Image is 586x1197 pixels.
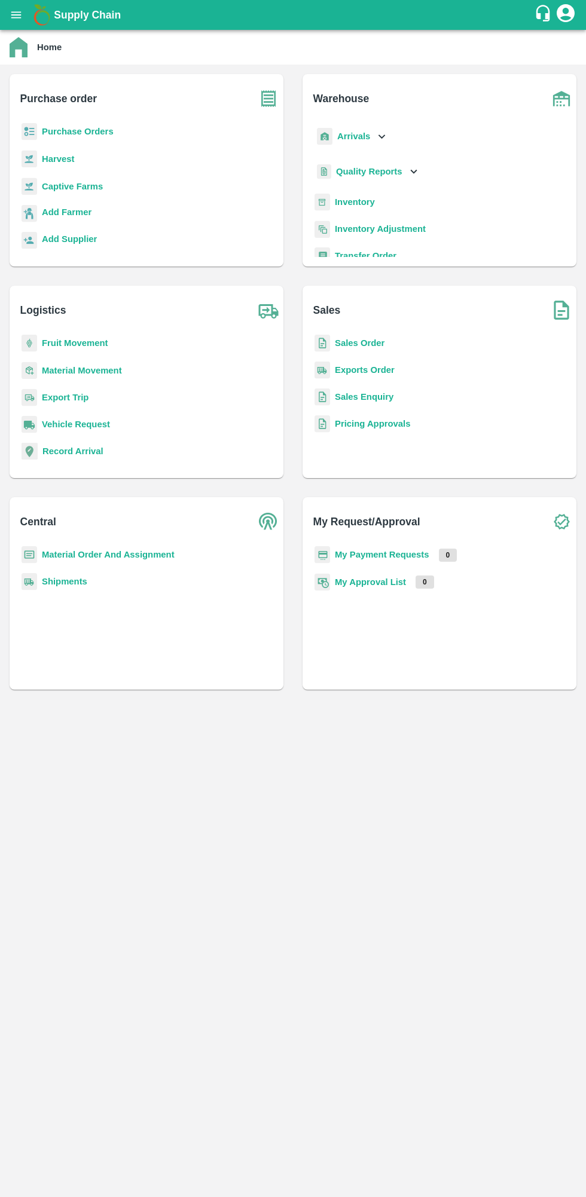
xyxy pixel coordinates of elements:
a: Purchase Orders [42,127,114,136]
img: soSales [547,295,576,325]
img: truck [254,295,283,325]
div: customer-support [534,4,555,26]
div: Arrivals [315,123,389,150]
img: approval [315,573,330,591]
a: Vehicle Request [42,420,110,429]
img: payment [315,546,330,564]
a: My Payment Requests [335,550,429,559]
img: logo [30,3,54,27]
p: 0 [439,549,457,562]
img: purchase [254,84,283,114]
img: warehouse [547,84,576,114]
a: Record Arrival [42,446,103,456]
a: Add Farmer [42,206,91,222]
a: Transfer Order [335,251,396,261]
img: check [547,507,576,537]
b: Logistics [20,302,66,319]
a: Captive Farms [42,182,103,191]
b: Add Supplier [42,234,97,244]
img: central [254,507,283,537]
b: Central [20,513,56,530]
button: open drawer [2,1,30,29]
a: Shipments [42,577,87,586]
img: whInventory [315,194,330,211]
img: recordArrival [22,443,38,460]
a: Export Trip [42,393,88,402]
b: Arrivals [337,131,370,141]
img: shipments [315,362,330,379]
img: farmer [22,205,37,222]
a: Supply Chain [54,7,534,23]
img: home [10,37,28,57]
img: reciept [22,123,37,140]
a: Sales Enquiry [335,392,393,402]
b: Add Farmer [42,207,91,217]
a: Sales Order [335,338,384,348]
b: Sales [313,302,341,319]
a: My Approval List [335,577,406,587]
img: harvest [22,177,37,195]
a: Fruit Movement [42,338,108,348]
b: Quality Reports [336,167,402,176]
p: 0 [416,575,434,589]
img: material [22,362,37,379]
b: Purchase order [20,90,97,107]
b: Warehouse [313,90,370,107]
img: centralMaterial [22,546,37,564]
img: sales [315,415,330,433]
a: Pricing Approvals [335,419,410,428]
img: qualityReport [317,164,331,179]
img: whArrival [317,128,332,145]
b: Supply Chain [54,9,121,21]
a: Inventory Adjustment [335,224,426,234]
img: whTransfer [315,247,330,265]
div: Quality Reports [315,160,420,184]
a: Material Order And Assignment [42,550,175,559]
img: vehicle [22,416,37,433]
div: account of current user [555,2,576,27]
img: fruit [22,335,37,352]
img: inventory [315,221,330,238]
a: Add Supplier [42,232,97,249]
b: My Request/Approval [313,513,420,530]
a: Exports Order [335,365,395,375]
img: sales [315,388,330,406]
b: Home [37,42,62,52]
img: harvest [22,150,37,168]
a: Inventory [335,197,375,207]
a: Harvest [42,154,74,164]
img: sales [315,335,330,352]
img: delivery [22,389,37,406]
a: Material Movement [42,366,122,375]
img: supplier [22,232,37,249]
img: shipments [22,573,37,590]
